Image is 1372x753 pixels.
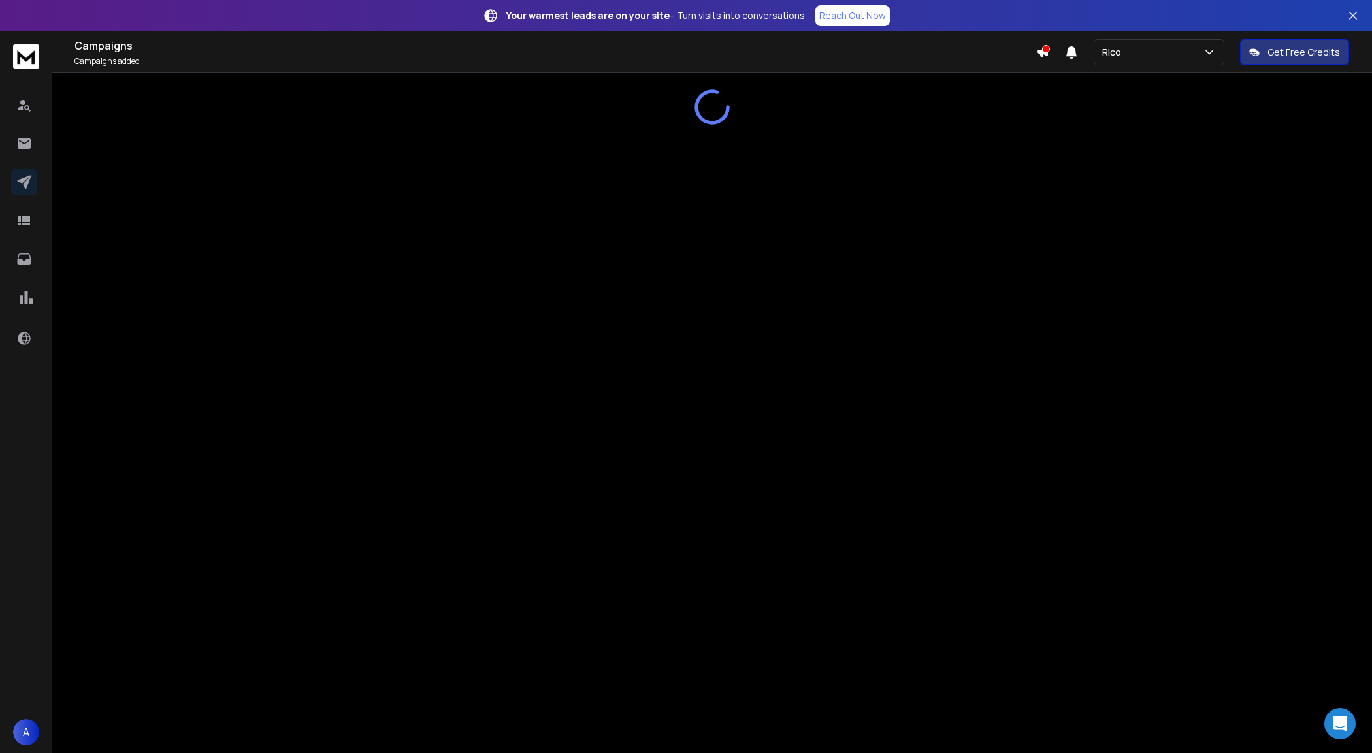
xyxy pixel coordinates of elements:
[506,9,670,22] strong: Your warmest leads are on your site
[819,9,886,22] p: Reach Out Now
[13,719,39,745] button: A
[815,5,890,26] a: Reach Out Now
[74,56,1036,67] p: Campaigns added
[1102,46,1126,59] p: Rico
[74,38,1036,54] h1: Campaigns
[1240,39,1349,65] button: Get Free Credits
[13,44,39,69] img: logo
[506,9,805,22] p: – Turn visits into conversations
[1324,708,1356,739] div: Open Intercom Messenger
[1267,46,1340,59] p: Get Free Credits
